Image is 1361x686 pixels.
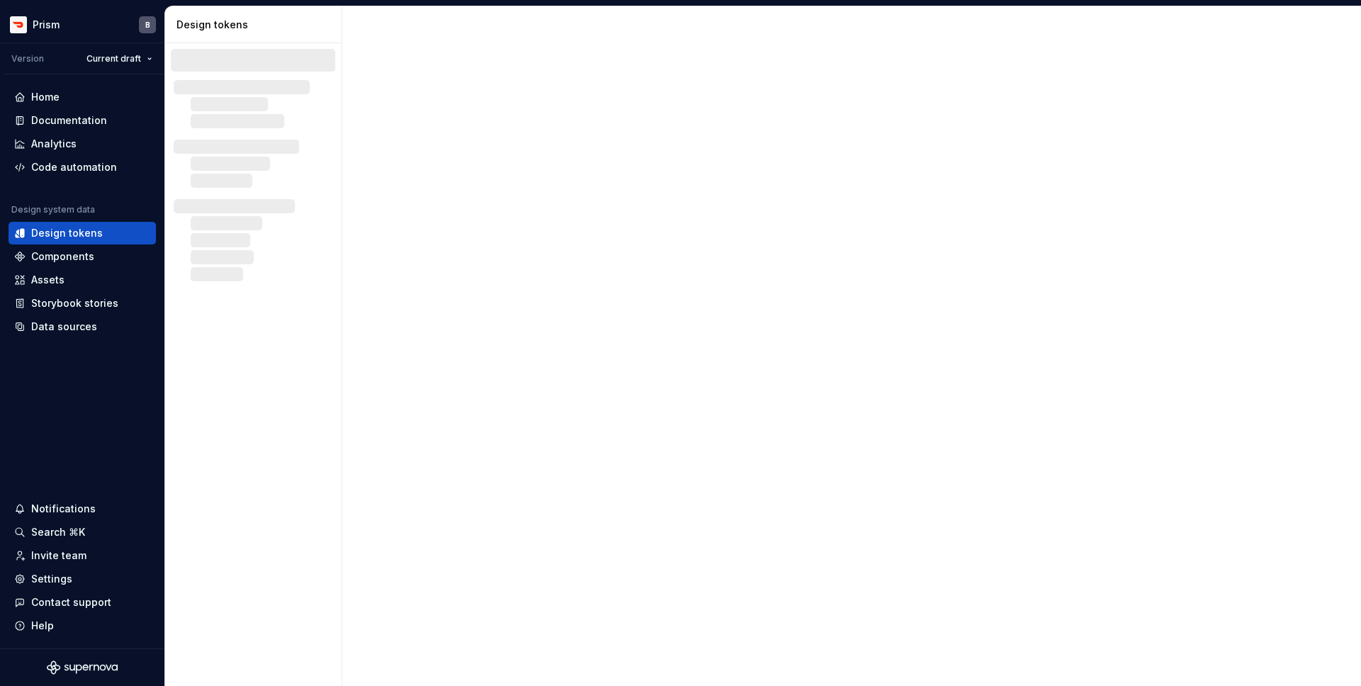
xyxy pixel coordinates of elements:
div: Storybook stories [31,296,118,310]
button: Notifications [9,497,156,520]
div: Code automation [31,160,117,174]
div: Documentation [31,113,107,128]
div: Design system data [11,204,95,215]
div: Assets [31,273,65,287]
a: Data sources [9,315,156,338]
div: Help [31,619,54,633]
div: Prism [33,18,60,32]
span: Current draft [86,53,141,64]
a: Storybook stories [9,292,156,315]
div: Design tokens [31,226,103,240]
div: Settings [31,572,72,586]
div: Contact support [31,595,111,609]
button: Search ⌘K [9,521,156,544]
img: bd52d190-91a7-4889-9e90-eccda45865b1.png [10,16,27,33]
a: Analytics [9,133,156,155]
a: Components [9,245,156,268]
div: Design tokens [177,18,336,32]
a: Home [9,86,156,108]
div: Invite team [31,549,86,563]
a: Assets [9,269,156,291]
a: Design tokens [9,222,156,244]
div: Components [31,249,94,264]
button: Help [9,614,156,637]
div: Notifications [31,502,96,516]
div: Search ⌘K [31,525,85,539]
button: Contact support [9,591,156,614]
div: Version [11,53,44,64]
a: Invite team [9,544,156,567]
svg: Supernova Logo [47,660,118,675]
button: Current draft [80,49,159,69]
button: PrismB [3,9,162,40]
div: Data sources [31,320,97,334]
div: B [145,19,150,30]
a: Settings [9,568,156,590]
a: Code automation [9,156,156,179]
div: Home [31,90,60,104]
a: Documentation [9,109,156,132]
div: Analytics [31,137,77,151]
